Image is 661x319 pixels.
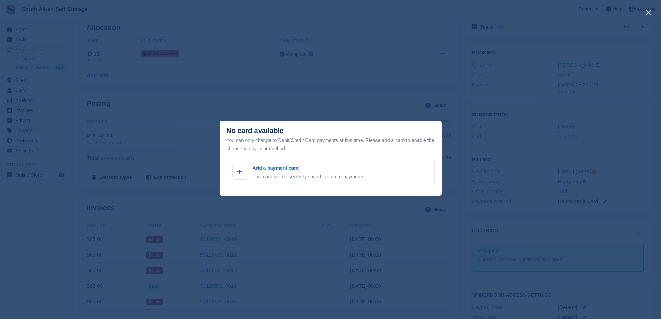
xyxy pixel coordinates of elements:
div: You can only change to Debit/Credit Card payments at this time. Please add a card to enable the c... [227,136,435,153]
div: No card available [227,127,284,135]
a: Add a payment card This card will be securely saved for future payments. [227,159,435,186]
p: This card will be securely saved for future payments. [253,173,366,181]
button: close [643,7,654,18]
p: Add a payment card [253,165,366,172]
